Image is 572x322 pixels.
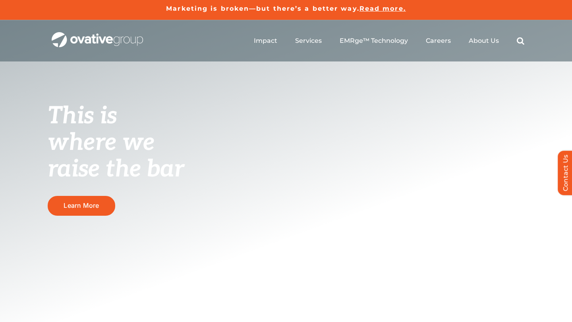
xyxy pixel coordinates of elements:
[48,128,184,184] span: where we raise the bar
[340,37,408,45] a: EMRge™ Technology
[48,196,115,215] a: Learn More
[517,37,524,45] a: Search
[426,37,451,45] a: Careers
[359,5,406,12] a: Read more.
[469,37,499,45] a: About Us
[254,37,277,45] a: Impact
[64,202,99,209] span: Learn More
[254,28,524,54] nav: Menu
[295,37,322,45] a: Services
[52,31,143,39] a: OG_Full_horizontal_WHT
[166,5,359,12] a: Marketing is broken—but there’s a better way.
[48,102,117,130] span: This is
